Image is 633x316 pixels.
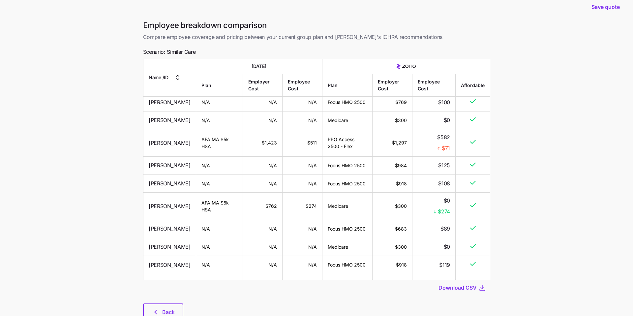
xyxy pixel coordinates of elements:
td: $918 [373,256,412,274]
td: $1,297 [373,129,412,157]
td: $1,423 [243,129,282,157]
span: Scenario: [143,48,196,56]
td: N/A [196,111,243,130]
td: N/A [243,220,282,238]
span: $0 [443,116,450,124]
td: Medicare [322,238,373,256]
td: $274 [282,193,322,220]
span: $274 [438,207,450,216]
button: Download CSV [438,284,478,292]
td: N/A [282,93,322,111]
th: Employer Cost [243,74,282,96]
span: Save quote [591,3,620,11]
td: Medicare [322,111,373,130]
td: N/A [243,256,282,274]
th: Plan [322,74,373,96]
td: N/A [282,220,322,238]
span: [PERSON_NAME] [149,98,191,106]
td: AFA MA $5k HSA [196,193,243,220]
span: Name / ID [149,74,168,81]
span: $100 [438,98,450,106]
td: N/A [196,157,243,175]
td: N/A [196,175,243,193]
span: $0 [443,279,450,287]
th: Plan [196,74,243,96]
span: [PERSON_NAME] [149,116,191,124]
th: Employee Cost [282,74,322,96]
td: N/A [243,238,282,256]
td: N/A [196,274,243,292]
td: $300 [373,193,412,220]
td: N/A [282,238,322,256]
span: $108 [438,179,450,188]
span: $89 [440,225,450,233]
td: Focus HMO 2500 [322,175,373,193]
td: N/A [243,111,282,130]
td: N/A [282,157,322,175]
td: Focus HMO 2500 [322,256,373,274]
td: N/A [243,175,282,193]
td: $511 [282,129,322,157]
span: Compare employee coverage and pricing between your current group plan and [PERSON_NAME]'s ICHRA r... [143,33,490,41]
th: Employer Cost [373,74,412,96]
span: $125 [438,161,450,170]
td: N/A [282,111,322,130]
td: AFA MA $5k HSA [196,129,243,157]
span: Similar Care [167,48,196,56]
th: Employee Cost [412,74,455,96]
td: $769 [373,93,412,111]
td: $984 [373,157,412,175]
td: N/A [196,238,243,256]
td: N/A [243,157,282,175]
th: Affordable [456,74,490,96]
td: N/A [196,93,243,111]
td: N/A [243,274,282,292]
td: N/A [282,274,322,292]
td: $762 [243,193,282,220]
th: [DATE] [196,59,322,74]
span: $0 [443,243,450,251]
td: N/A [243,93,282,111]
span: Back [162,308,175,316]
td: $300 [373,274,412,292]
td: Focus HMO 2500 [322,220,373,238]
td: N/A [196,220,243,238]
h1: Employee breakdown comparison [143,20,490,30]
span: [PERSON_NAME] [149,179,191,188]
span: $582 [437,133,450,142]
span: Download CSV [438,284,477,292]
span: [PERSON_NAME] [149,279,191,287]
td: Medicare [322,274,373,292]
td: $300 [373,238,412,256]
td: N/A [282,256,322,274]
td: Medicare [322,193,373,220]
td: Focus HMO 2500 [322,93,373,111]
td: N/A [282,175,322,193]
span: $71 [441,144,450,152]
td: $918 [373,175,412,193]
td: $300 [373,111,412,130]
td: N/A [196,256,243,274]
span: [PERSON_NAME] [149,202,191,210]
span: $0 [443,197,450,205]
span: [PERSON_NAME] [149,225,191,233]
span: [PERSON_NAME] [149,261,191,269]
td: PPO Access 2500 - Flex [322,129,373,157]
span: [PERSON_NAME] [149,161,191,170]
td: Focus HMO 2500 [322,157,373,175]
span: [PERSON_NAME] [149,243,191,251]
button: Name /ID [149,74,182,81]
td: $683 [373,220,412,238]
span: [PERSON_NAME] [149,139,191,147]
span: $119 [439,261,450,269]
